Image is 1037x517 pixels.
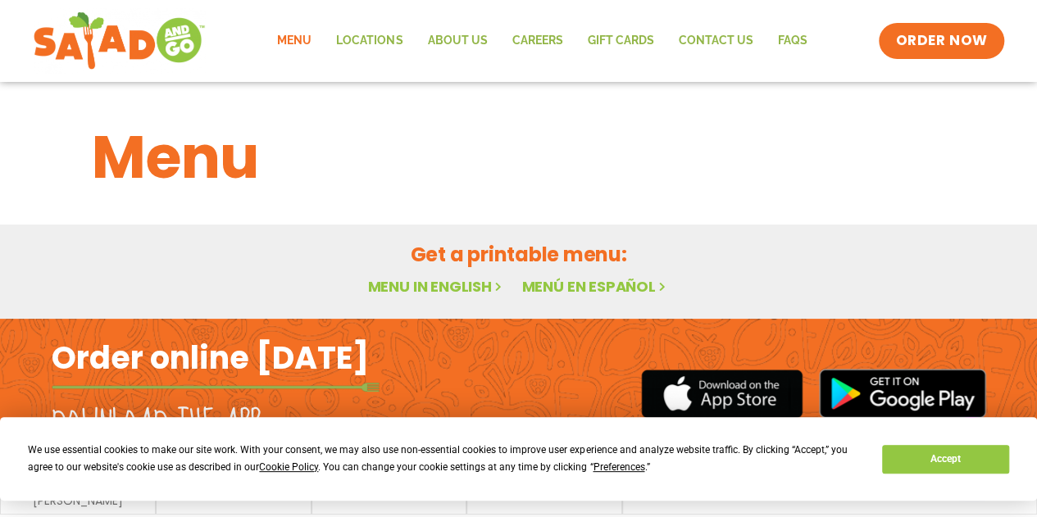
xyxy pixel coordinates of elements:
[52,383,380,392] img: fork
[666,22,765,60] a: Contact Us
[259,461,318,473] span: Cookie Policy
[641,367,803,420] img: appstore
[324,22,415,60] a: Locations
[593,461,644,473] span: Preferences
[499,22,575,60] a: Careers
[33,8,206,74] img: new-SAG-logo-768×292
[895,31,987,51] span: ORDER NOW
[765,22,819,60] a: FAQs
[882,445,1008,474] button: Accept
[28,442,862,476] div: We use essential cookies to make our site work. With your consent, we may also use non-essential ...
[52,403,261,449] h2: Download the app
[9,483,147,506] a: meet chef [PERSON_NAME]
[92,240,946,269] h2: Get a printable menu:
[819,369,986,418] img: google_play
[879,23,1003,59] a: ORDER NOW
[265,22,324,60] a: Menu
[265,22,819,60] nav: Menu
[575,22,666,60] a: GIFT CARDS
[521,276,669,297] a: Menú en español
[52,338,369,378] h2: Order online [DATE]
[415,22,499,60] a: About Us
[92,113,946,202] h1: Menu
[367,276,505,297] a: Menu in English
